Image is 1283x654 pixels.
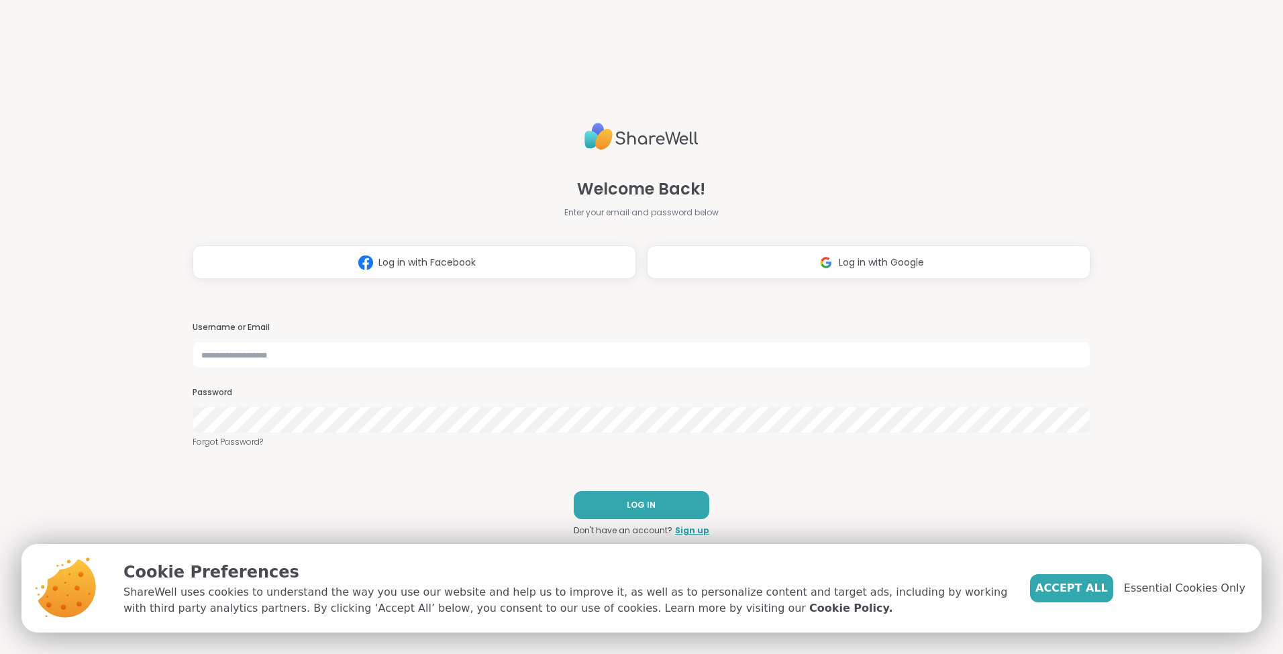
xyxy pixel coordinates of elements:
[564,207,719,219] span: Enter your email and password below
[647,246,1090,279] button: Log in with Google
[1030,574,1113,602] button: Accept All
[574,525,672,537] span: Don't have an account?
[577,177,705,201] span: Welcome Back!
[574,491,709,519] button: LOG IN
[193,436,1090,448] a: Forgot Password?
[353,250,378,275] img: ShareWell Logomark
[1035,580,1108,596] span: Accept All
[193,246,636,279] button: Log in with Facebook
[627,499,656,511] span: LOG IN
[813,250,839,275] img: ShareWell Logomark
[675,525,709,537] a: Sign up
[1124,580,1245,596] span: Essential Cookies Only
[193,387,1090,398] h3: Password
[193,322,1090,333] h3: Username or Email
[584,117,699,156] img: ShareWell Logo
[123,560,1009,584] p: Cookie Preferences
[378,256,476,270] span: Log in with Facebook
[839,256,924,270] span: Log in with Google
[123,584,1009,616] p: ShareWell uses cookies to understand the way you use our website and help us to improve it, as we...
[809,600,892,616] a: Cookie Policy.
